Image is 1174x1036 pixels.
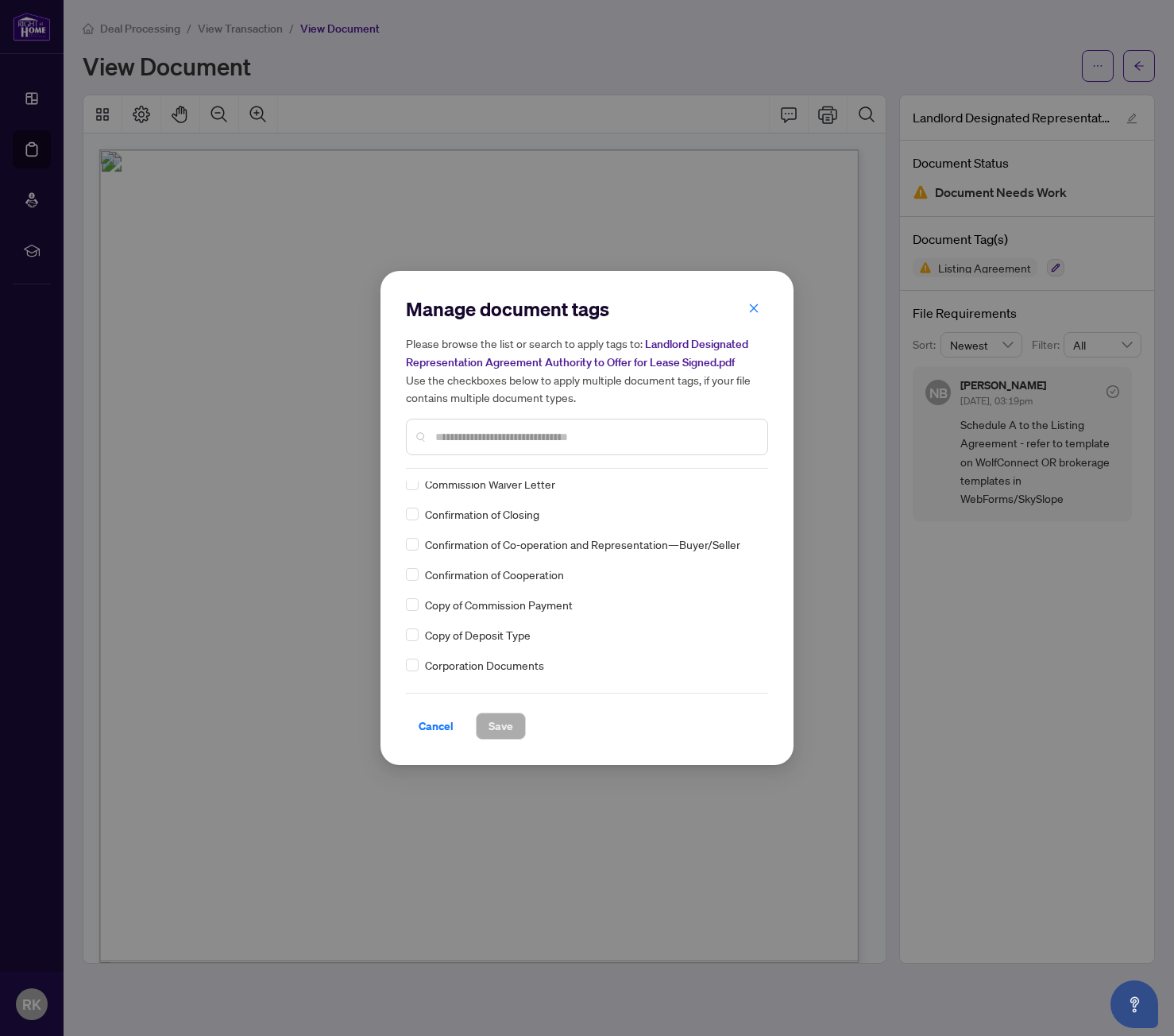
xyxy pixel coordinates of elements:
h5: Please browse the list or search to apply tags to: Use the checkboxes below to apply multiple doc... [406,334,768,406]
span: Confirmation of Closing [425,505,539,523]
button: Open asap [1110,980,1158,1028]
span: Corporation Documents [425,656,544,674]
span: Cancel [419,713,454,739]
span: Copy of Deposit Type [425,626,531,644]
span: Confirmation of Cooperation [425,566,564,583]
button: Cancel [406,713,466,740]
span: close [748,303,759,314]
span: Confirmation of Co-operation and Representation—Buyer/Seller [425,535,740,553]
span: Copy of Commission Payment [425,596,573,613]
h2: Manage document tags [406,296,768,322]
button: Save [476,713,526,740]
span: Commission Waiver Letter [425,475,555,493]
